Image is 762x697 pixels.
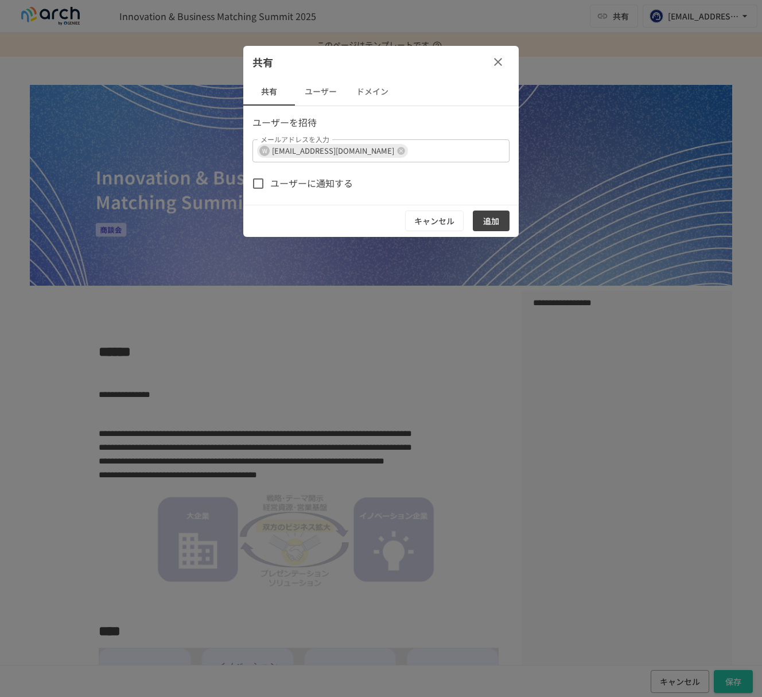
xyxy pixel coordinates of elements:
button: キャンセル [405,211,464,232]
button: 追加 [473,211,510,232]
p: ユーザーを招待 [252,115,510,130]
button: ユーザー [295,78,347,106]
div: W[EMAIL_ADDRESS][DOMAIN_NAME] [257,144,408,158]
span: ユーザーに通知する [270,176,353,191]
label: メールアドレスを入力 [261,134,329,144]
div: 共有 [243,46,519,78]
div: W [259,146,270,156]
span: [EMAIL_ADDRESS][DOMAIN_NAME] [267,144,399,157]
button: ドメイン [347,78,398,106]
button: 共有 [243,78,295,106]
